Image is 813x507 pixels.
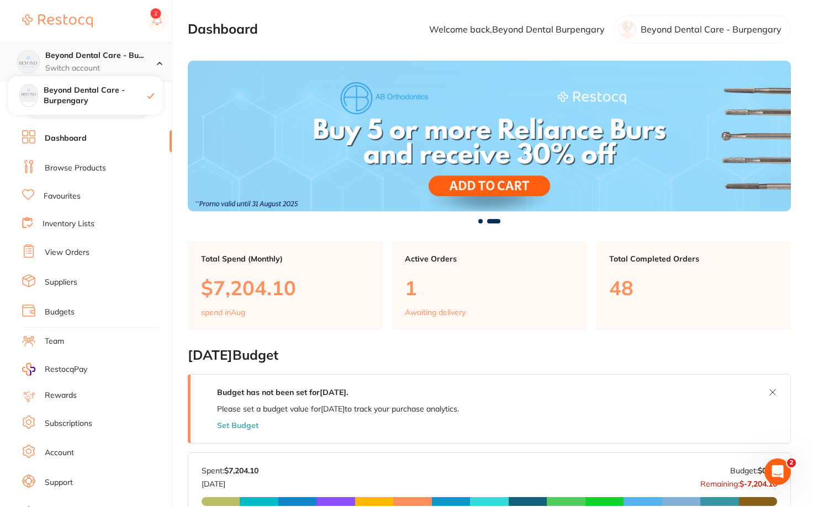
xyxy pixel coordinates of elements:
a: Total Completed Orders48 [596,241,791,330]
strong: $-7,204.10 [740,479,777,489]
p: Budget: [730,466,777,475]
p: $7,204.10 [201,276,369,299]
img: Beyond Dental Care - Burpengary [20,84,38,102]
a: Favourites [44,191,81,202]
p: Beyond Dental Care - Burpengary [641,24,782,34]
a: Account [45,447,74,458]
strong: $0.00 [758,466,777,476]
a: Budgets [45,307,75,318]
a: Inventory Lists [43,218,94,230]
span: 2 [787,458,796,467]
p: Switch account [45,63,157,74]
h2: [DATE] Budget [188,348,791,363]
p: Welcome back, Beyond Dental Burpengary [429,24,605,34]
a: Dashboard [45,133,87,144]
a: Subscriptions [45,418,92,429]
a: Browse Products [45,163,106,174]
img: RestocqPay [22,363,35,376]
h4: Beyond Dental Care - Burpengary [45,50,157,61]
a: View Orders [45,247,89,258]
iframe: Intercom live chat [764,458,791,485]
a: Support [45,477,73,488]
a: Total Spend (Monthly)$7,204.10spend inAug [188,241,383,330]
a: Rewards [45,390,77,401]
p: 1 [405,276,573,299]
a: RestocqPay [22,363,87,376]
p: Please set a budget value for [DATE] to track your purchase analytics. [217,404,459,413]
a: Restocq Logo [22,8,93,34]
p: Remaining: [700,475,777,488]
p: Active Orders [405,254,573,263]
p: Total Spend (Monthly) [201,254,369,263]
a: Team [45,336,64,347]
p: Total Completed Orders [609,254,778,263]
h2: Dashboard [188,22,258,37]
p: Awaiting delivery [405,308,466,317]
p: Spent: [202,466,258,475]
h4: Beyond Dental Care - Burpengary [44,85,147,106]
strong: Budget has not been set for [DATE] . [217,387,348,397]
p: [DATE] [202,475,258,488]
img: Beyond Dental Care - Burpengary [17,51,39,73]
a: Suppliers [45,277,77,288]
button: Set Budget [217,421,258,430]
img: Restocq Logo [22,14,93,28]
strong: $7,204.10 [224,466,258,476]
span: RestocqPay [45,364,87,375]
p: spend in Aug [201,308,245,317]
a: Active Orders1Awaiting delivery [392,241,587,330]
img: Dashboard [188,61,791,211]
p: 48 [609,276,778,299]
